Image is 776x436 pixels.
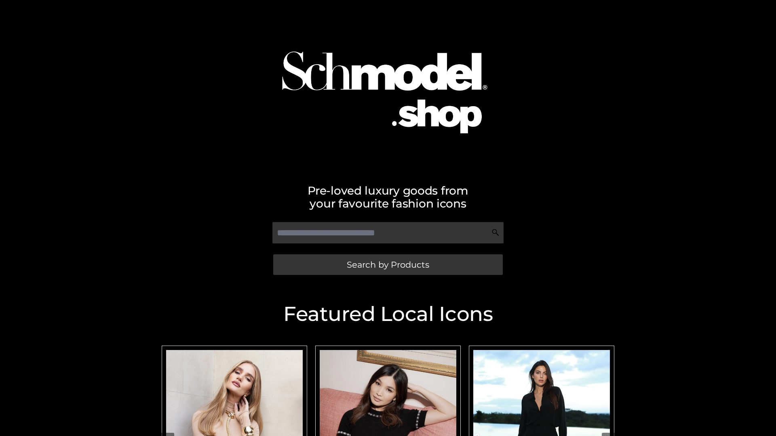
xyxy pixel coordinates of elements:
span: Search by Products [347,260,429,269]
a: Search by Products [273,254,503,275]
h2: Featured Local Icons​ [158,304,618,324]
img: Search Icon [491,228,500,237]
h2: Pre-loved luxury goods from your favourite fashion icons [158,184,618,210]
